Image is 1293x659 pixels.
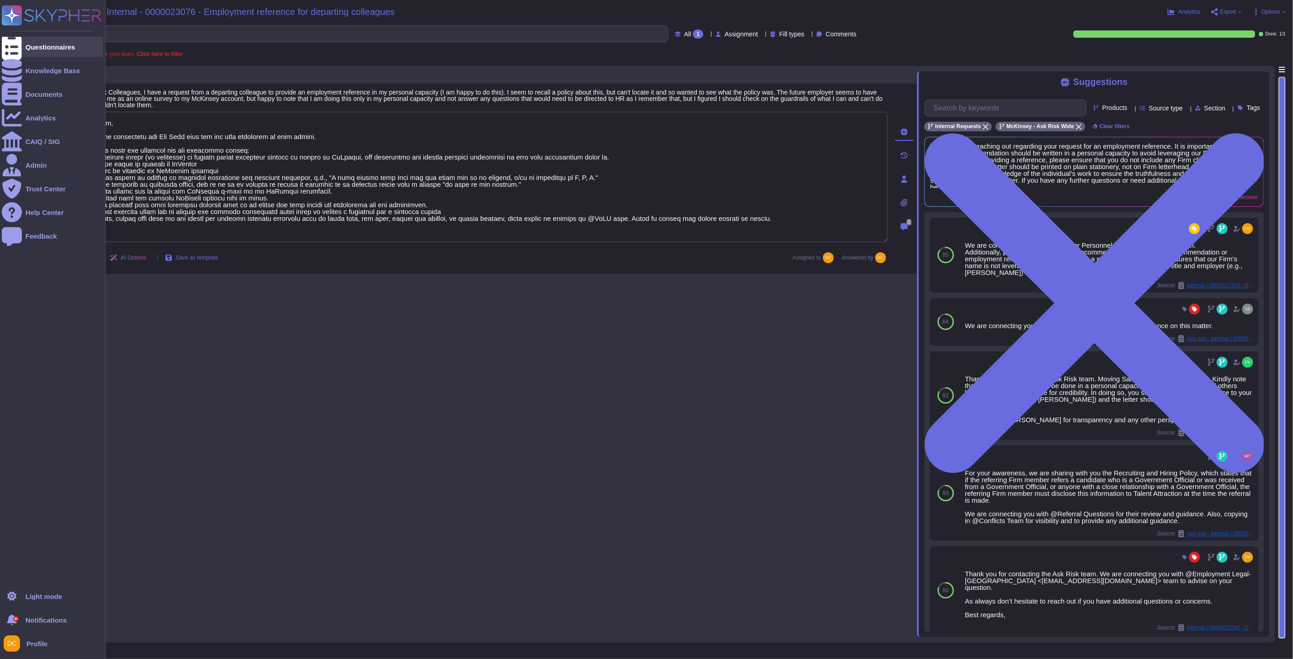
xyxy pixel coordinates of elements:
div: Knowledge Base [25,67,80,74]
div: Documents [25,91,63,98]
a: Trust Center [2,179,103,199]
button: Save as template [158,249,226,267]
img: user [1242,223,1253,234]
span: Comments [826,31,857,37]
div: Help Center [25,209,64,216]
img: user [1242,451,1253,462]
textarea: Lorem Ipsum, Dolor sit ame consectetu adi Eli Sedd eius tem inc utla etdolorem al enim admini. Ve... [64,112,888,242]
div: Analytics [25,115,56,121]
span: Export [1220,9,1236,15]
span: Source: [1157,530,1255,537]
span: Internal / 0000015744 - Contacted by DoD [1187,625,1255,630]
div: Feedback [25,233,57,240]
a: Knowledge Base [2,60,103,80]
img: user [823,252,834,263]
a: Help Center [2,202,103,222]
span: Options [1262,9,1280,15]
span: Fill types [779,31,804,37]
div: 1 [693,30,703,39]
span: 84 [942,319,948,325]
span: 82 [942,393,948,398]
span: Hi Ask Risk Colleagues, I have a request from a departing colleague to provide an employment refe... [75,89,883,109]
a: Admin [2,155,103,175]
span: All [684,31,692,37]
span: Analytics [1178,9,1200,15]
a: Documents [2,84,103,104]
input: Search by keywords [36,26,668,42]
span: 80 [942,490,948,496]
button: user [2,634,26,654]
span: A question is assigned to you or your team. [31,51,183,57]
a: CAIQ / SIG [2,131,103,151]
span: Source: [1157,624,1255,631]
span: Profile [26,640,48,647]
span: Answered by [842,255,873,260]
div: 9+ [13,616,19,622]
img: user [875,252,886,263]
span: Ask risk - Internal / 0000017229 - Policy regarding client referrals [1187,531,1255,536]
div: Questionnaires [25,44,75,50]
span: Assigned to [792,252,838,263]
div: Admin [25,162,47,169]
span: 1 / 1 [1279,32,1286,36]
a: Analytics [2,108,103,128]
img: user [1242,304,1253,315]
input: Search by keywords [929,100,1086,116]
div: Thank you for contacting the Ask Risk team. We are connecting you with @Employment Legal-[GEOGRAP... [965,570,1255,618]
img: user [4,635,20,652]
b: Click here to filter [135,51,183,57]
img: user [1242,552,1253,563]
img: user [1242,357,1253,368]
a: Questionnaires [2,37,103,57]
span: Save as template [176,255,218,260]
span: 85 [942,252,948,258]
span: Internal - 0000023076 - Employment reference for departing colleagues [107,7,395,16]
div: Light mode [25,593,62,600]
div: Trust Center [25,185,65,192]
span: 0 [907,219,912,225]
span: Notifications [25,617,67,624]
span: 80 [942,588,948,593]
button: Analytics [1168,8,1200,15]
span: AI Options [121,255,146,260]
div: CAIQ / SIG [25,138,60,145]
span: Done: [1265,32,1278,36]
a: Feedback [2,226,103,246]
span: Assignment [725,31,758,37]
